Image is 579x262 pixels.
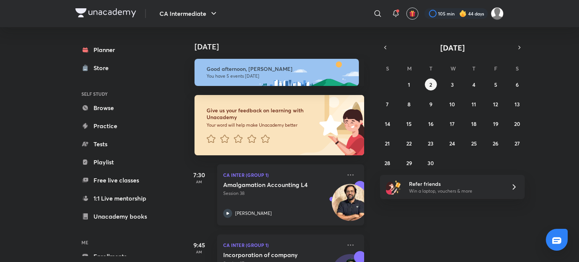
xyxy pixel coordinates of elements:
[184,179,214,184] p: AM
[75,118,163,133] a: Practice
[515,140,520,147] abbr: September 27, 2025
[408,81,410,88] abbr: September 1, 2025
[514,120,520,127] abbr: September 20, 2025
[515,101,520,108] abbr: September 13, 2025
[471,120,476,127] abbr: September 18, 2025
[409,188,502,195] p: Win a laptop, vouchers & more
[223,170,342,179] p: CA Inter (Group 1)
[207,122,317,128] p: Your word will help make Unacademy better
[494,65,497,72] abbr: Friday
[75,8,136,17] img: Company Logo
[75,209,163,224] a: Unacademy books
[491,7,504,20] img: siddhant soni
[381,98,394,110] button: September 7, 2025
[468,137,480,149] button: September 25, 2025
[450,120,455,127] abbr: September 17, 2025
[459,10,467,17] img: streak
[490,78,502,90] button: September 5, 2025
[409,180,502,188] h6: Refer friends
[451,81,454,88] abbr: September 3, 2025
[75,191,163,206] a: 1:1 Live mentorship
[403,137,415,149] button: September 22, 2025
[449,101,455,108] abbr: September 10, 2025
[75,155,163,170] a: Playlist
[493,101,498,108] abbr: September 12, 2025
[384,159,390,167] abbr: September 28, 2025
[472,81,475,88] abbr: September 4, 2025
[490,137,502,149] button: September 26, 2025
[440,43,465,53] span: [DATE]
[472,101,476,108] abbr: September 11, 2025
[75,100,163,115] a: Browse
[490,118,502,130] button: September 19, 2025
[155,6,223,21] button: CA Intermediate
[472,65,475,72] abbr: Thursday
[425,157,437,169] button: September 30, 2025
[468,118,480,130] button: September 18, 2025
[75,8,136,19] a: Company Logo
[381,157,394,169] button: September 28, 2025
[386,101,389,108] abbr: September 7, 2025
[195,59,359,86] img: afternoon
[403,157,415,169] button: September 29, 2025
[428,140,433,147] abbr: September 23, 2025
[516,81,519,88] abbr: September 6, 2025
[386,179,401,195] img: referral
[93,63,113,72] div: Store
[75,42,163,57] a: Planner
[75,60,163,75] a: Store
[403,78,415,90] button: September 1, 2025
[429,101,432,108] abbr: September 9, 2025
[403,118,415,130] button: September 15, 2025
[207,73,352,79] p: You have 5 events [DATE]
[428,120,433,127] abbr: September 16, 2025
[511,98,523,110] button: September 13, 2025
[184,170,214,179] h5: 7:30
[425,98,437,110] button: September 9, 2025
[468,98,480,110] button: September 11, 2025
[493,140,498,147] abbr: September 26, 2025
[75,136,163,152] a: Tests
[406,140,412,147] abbr: September 22, 2025
[450,65,456,72] abbr: Wednesday
[494,81,497,88] abbr: September 5, 2025
[406,159,412,167] abbr: September 29, 2025
[446,98,458,110] button: September 10, 2025
[407,65,412,72] abbr: Monday
[449,140,455,147] abbr: September 24, 2025
[184,241,214,250] h5: 9:45
[511,78,523,90] button: September 6, 2025
[195,42,372,51] h4: [DATE]
[427,159,434,167] abbr: September 30, 2025
[468,78,480,90] button: September 4, 2025
[471,140,477,147] abbr: September 25, 2025
[425,137,437,149] button: September 23, 2025
[75,173,163,188] a: Free live classes
[385,120,390,127] abbr: September 14, 2025
[385,140,390,147] abbr: September 21, 2025
[406,8,418,20] button: avatar
[75,236,163,249] h6: ME
[409,10,416,17] img: avatar
[493,120,498,127] abbr: September 19, 2025
[516,65,519,72] abbr: Saturday
[391,42,514,53] button: [DATE]
[425,118,437,130] button: September 16, 2025
[446,137,458,149] button: September 24, 2025
[223,190,342,197] p: Session 38
[223,251,317,259] h5: Incorporation of company
[294,95,364,155] img: feedback_image
[429,81,432,88] abbr: September 2, 2025
[381,137,394,149] button: September 21, 2025
[223,241,342,250] p: CA Inter (Group 1)
[381,118,394,130] button: September 14, 2025
[406,120,412,127] abbr: September 15, 2025
[223,181,317,188] h5: Amalgamation Accounting L4
[490,98,502,110] button: September 12, 2025
[386,65,389,72] abbr: Sunday
[184,250,214,254] p: AM
[75,87,163,100] h6: SELF STUDY
[207,107,317,121] h6: Give us your feedback on learning with Unacademy
[446,118,458,130] button: September 17, 2025
[403,98,415,110] button: September 8, 2025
